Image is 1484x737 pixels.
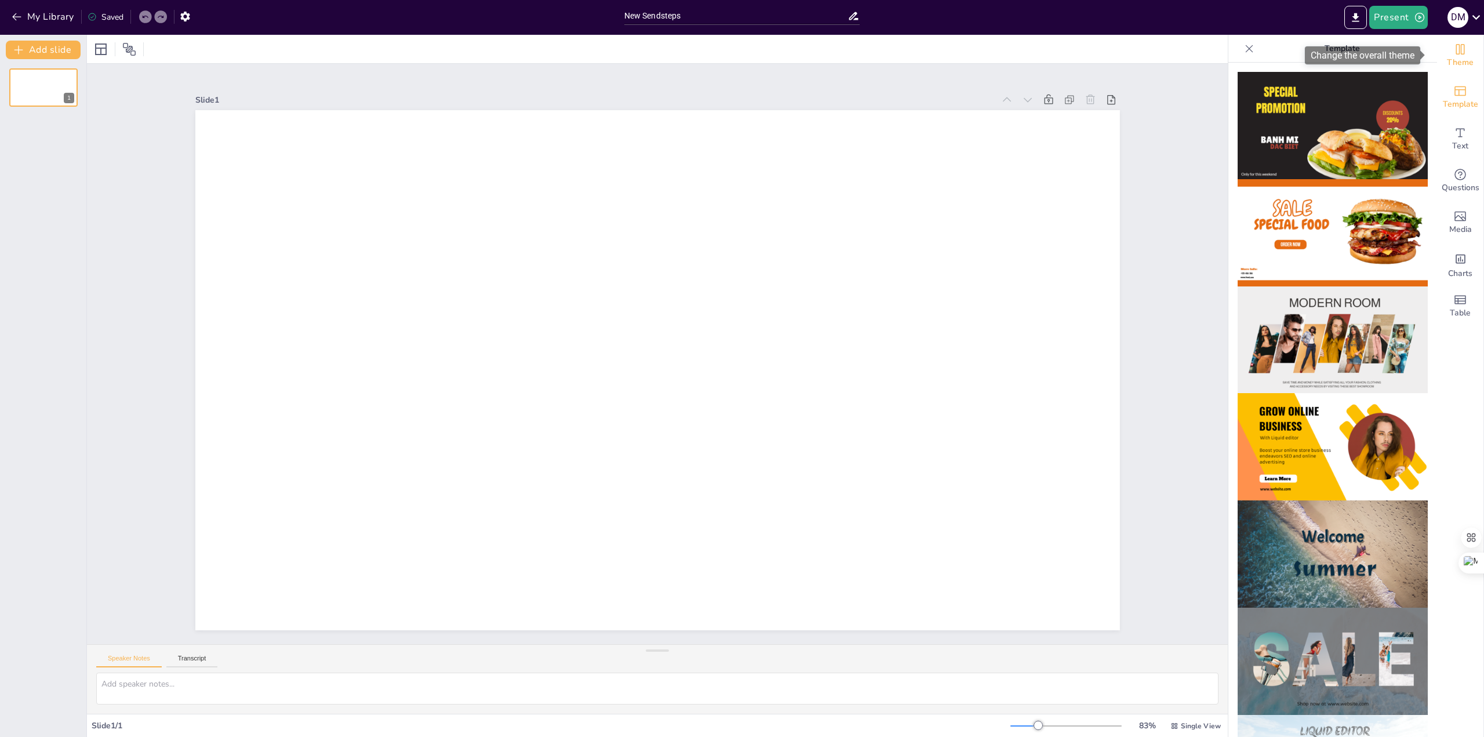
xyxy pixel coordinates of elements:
button: Export to PowerPoint [1344,6,1367,29]
img: thumb-3.png [1238,286,1428,394]
input: Insert title [624,8,848,24]
button: D M [1447,6,1468,29]
div: Add a table [1437,285,1483,327]
div: Add charts and graphs [1437,244,1483,285]
div: 1 [64,93,74,103]
span: Template [1443,98,1478,111]
div: Change the overall theme [1437,35,1483,77]
div: D M [1447,7,1468,28]
span: Charts [1448,267,1472,280]
button: My Library [9,8,79,26]
img: thumb-5.png [1238,500,1428,608]
div: Saved [88,12,123,23]
div: Slide 1 [195,95,995,106]
div: 83 % [1133,720,1161,731]
span: Text [1452,140,1468,153]
div: Get real-time input from your audience [1437,160,1483,202]
span: Table [1450,307,1471,320]
div: Layout [92,40,110,59]
div: Add images, graphics, shapes or video [1437,202,1483,244]
img: thumb-6.png [1238,608,1428,715]
span: Single View [1181,721,1221,731]
span: Questions [1442,181,1479,194]
div: Change the overall theme [1305,46,1420,64]
img: thumb-1.png [1238,72,1428,179]
span: Position [122,42,136,56]
button: Speaker Notes [96,655,162,667]
div: Add text boxes [1437,118,1483,160]
button: Add slide [6,41,81,59]
span: Theme [1447,56,1474,69]
img: thumb-2.png [1238,179,1428,286]
div: Slide 1 / 1 [92,720,1010,731]
button: Present [1369,6,1427,29]
div: Add ready made slides [1437,77,1483,118]
button: Transcript [166,655,218,667]
p: Template [1259,35,1425,63]
div: 1 [9,68,78,107]
span: Media [1449,223,1472,236]
img: thumb-4.png [1238,393,1428,500]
